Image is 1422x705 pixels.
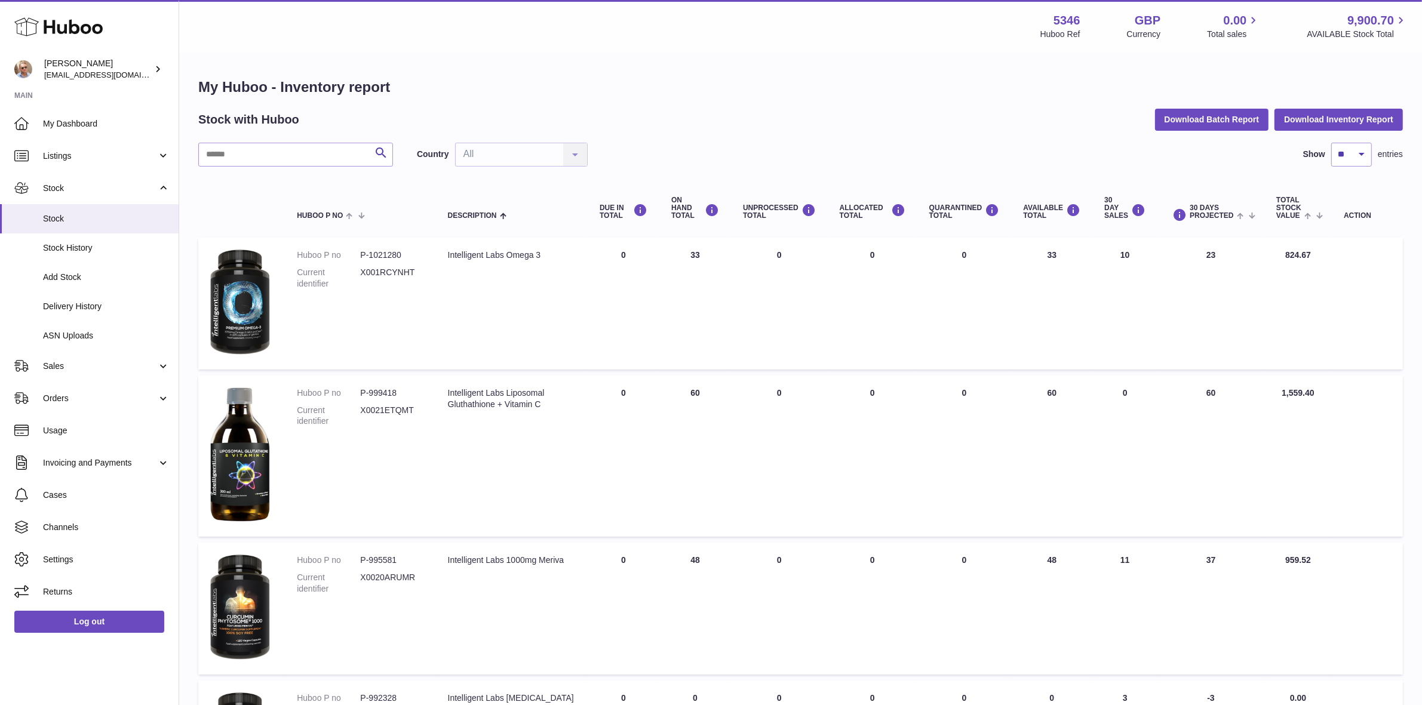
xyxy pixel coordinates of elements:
[1207,13,1260,40] a: 0.00 Total sales
[671,196,719,220] div: ON HAND Total
[1023,204,1080,220] div: AVAILABLE Total
[962,388,967,398] span: 0
[1157,238,1264,370] td: 23
[43,330,170,341] span: ASN Uploads
[43,272,170,283] span: Add Stock
[360,250,423,261] dd: P-1021280
[588,375,659,537] td: 0
[210,250,270,355] img: product image
[198,78,1403,97] h1: My Huboo - Inventory report
[600,204,647,220] div: DUE IN TOTAL
[1282,388,1314,398] span: 1,559.40
[360,267,423,290] dd: X001RCYNHT
[360,555,423,566] dd: P-995581
[1135,13,1160,29] strong: GBP
[1303,149,1325,160] label: Show
[1224,13,1247,29] span: 0.00
[297,267,360,290] dt: Current identifier
[828,543,917,675] td: 0
[210,387,270,522] img: product image
[297,692,360,704] dt: Huboo P no
[14,60,32,78] img: support@radoneltd.co.uk
[588,238,659,370] td: 0
[43,425,170,436] span: Usage
[297,250,360,261] dt: Huboo P no
[1190,204,1233,220] span: 30 DAYS PROJECTED
[448,212,497,220] span: Description
[1104,196,1145,220] div: 30 DAY SALES
[448,555,576,566] div: Intelligent Labs 1000mg Meriva
[360,692,423,704] dd: P-992328
[840,204,905,220] div: ALLOCATED Total
[448,250,576,261] div: Intelligent Labs Omega 3
[297,572,360,595] dt: Current identifier
[43,490,170,501] span: Cases
[659,238,731,370] td: 33
[1011,238,1092,370] td: 33
[743,204,816,220] div: UNPROCESSED Total
[1157,543,1264,675] td: 37
[731,238,828,370] td: 0
[1347,13,1394,29] span: 9,900.70
[1307,13,1408,40] a: 9,900.70 AVAILABLE Stock Total
[43,522,170,533] span: Channels
[360,405,423,427] dd: X0021ETQMT
[43,213,170,224] span: Stock
[1274,109,1403,130] button: Download Inventory Report
[14,611,164,632] a: Log out
[1207,29,1260,40] span: Total sales
[659,543,731,675] td: 48
[828,375,917,537] td: 0
[43,301,170,312] span: Delivery History
[828,238,917,370] td: 0
[417,149,449,160] label: Country
[43,586,170,598] span: Returns
[297,405,360,427] dt: Current identifier
[43,361,157,372] span: Sales
[731,375,828,537] td: 0
[1344,212,1391,220] div: Action
[588,543,659,675] td: 0
[1276,196,1301,220] span: Total stock value
[1290,693,1306,703] span: 0.00
[198,112,299,128] h2: Stock with Huboo
[43,118,170,130] span: My Dashboard
[43,183,157,194] span: Stock
[1307,29,1408,40] span: AVAILABLE Stock Total
[43,393,157,404] span: Orders
[448,387,576,410] div: Intelligent Labs Liposomal Gluthathione + Vitamin C
[360,572,423,595] dd: X0020ARUMR
[659,375,731,537] td: 60
[1285,250,1311,260] span: 824.67
[1054,13,1080,29] strong: 5346
[1011,543,1092,675] td: 48
[1285,555,1311,565] span: 959.52
[297,555,360,566] dt: Huboo P no
[44,70,176,79] span: [EMAIL_ADDRESS][DOMAIN_NAME]
[1157,375,1264,537] td: 60
[1092,238,1157,370] td: 10
[1155,109,1269,130] button: Download Batch Report
[929,204,1000,220] div: QUARANTINED Total
[1378,149,1403,160] span: entries
[43,150,157,162] span: Listings
[1011,375,1092,537] td: 60
[962,250,967,260] span: 0
[1092,543,1157,675] td: 11
[962,693,967,703] span: 0
[962,555,967,565] span: 0
[43,554,170,565] span: Settings
[210,555,270,660] img: product image
[43,457,157,469] span: Invoicing and Payments
[44,58,152,81] div: [PERSON_NAME]
[360,387,423,399] dd: P-999418
[297,387,360,399] dt: Huboo P no
[43,242,170,254] span: Stock History
[1092,375,1157,537] td: 0
[1127,29,1161,40] div: Currency
[1040,29,1080,40] div: Huboo Ref
[297,212,343,220] span: Huboo P no
[731,543,828,675] td: 0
